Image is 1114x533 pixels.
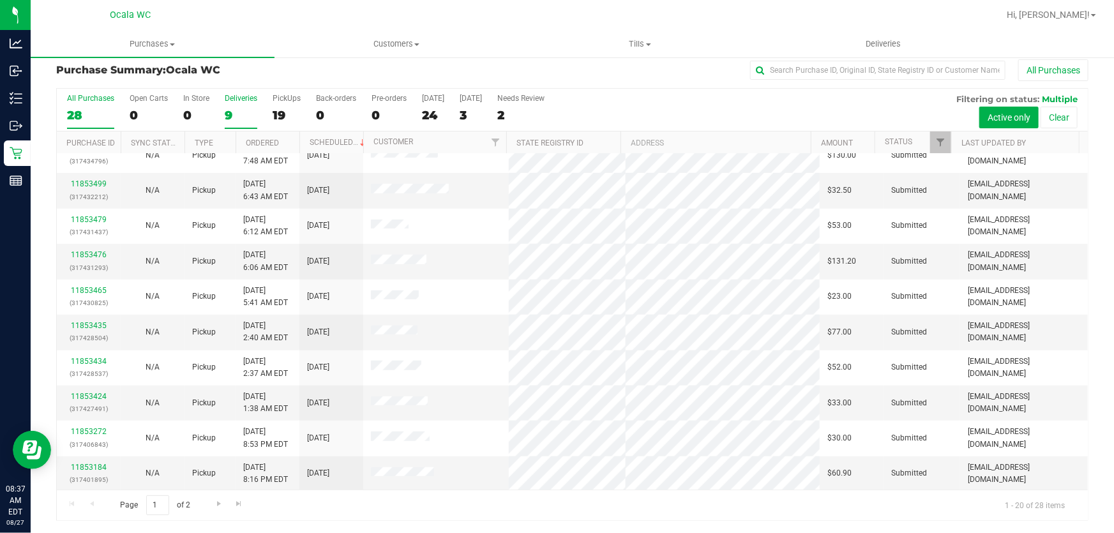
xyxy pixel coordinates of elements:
p: (317430825) [64,297,113,309]
span: Not Applicable [146,327,160,336]
p: (317401895) [64,474,113,486]
span: $23.00 [827,290,852,303]
span: [DATE] 7:48 AM EDT [243,143,288,167]
span: $33.00 [827,397,852,409]
span: $130.00 [827,149,856,161]
span: Hi, [PERSON_NAME]! [1007,10,1090,20]
div: 28 [67,108,114,123]
button: N/A [146,361,160,373]
p: 08:37 AM EDT [6,483,25,518]
th: Address [621,131,811,154]
p: (317431437) [64,226,113,238]
button: N/A [146,326,160,338]
button: Clear [1041,107,1078,128]
span: [DATE] 6:06 AM EDT [243,249,288,273]
a: 11853424 [71,392,107,401]
div: [DATE] [422,94,444,103]
span: [DATE] [307,326,329,338]
span: Multiple [1042,94,1078,104]
div: In Store [183,94,209,103]
span: Customers [275,38,518,50]
span: Pickup [192,326,216,338]
a: Tills [518,31,762,57]
span: $30.00 [827,432,852,444]
a: 11853272 [71,427,107,436]
span: [DATE] [307,432,329,444]
div: Deliveries [225,94,257,103]
a: 11853184 [71,463,107,472]
button: N/A [146,220,160,232]
span: Not Applicable [146,292,160,301]
span: $52.00 [827,361,852,373]
span: [EMAIL_ADDRESS][DOMAIN_NAME] [968,426,1080,450]
iframe: Resource center [13,431,51,469]
span: [EMAIL_ADDRESS][DOMAIN_NAME] [968,391,1080,415]
button: N/A [146,290,160,303]
span: Not Applicable [146,186,160,195]
span: [DATE] [307,255,329,267]
span: Pickup [192,397,216,409]
span: [EMAIL_ADDRESS][DOMAIN_NAME] [968,249,1080,273]
span: [DATE] 5:41 AM EDT [243,285,288,309]
span: Tills [519,38,762,50]
inline-svg: Inbound [10,64,22,77]
span: Pickup [192,361,216,373]
a: Type [195,139,213,147]
span: [DATE] [307,220,329,232]
span: [DATE] [307,397,329,409]
span: [EMAIL_ADDRESS][DOMAIN_NAME] [968,285,1080,309]
p: (317432212) [64,191,113,203]
span: Pickup [192,467,216,479]
span: [DATE] [307,361,329,373]
a: Go to the last page [230,495,248,513]
a: 11853465 [71,286,107,295]
inline-svg: Analytics [10,37,22,50]
span: Pickup [192,220,216,232]
span: [DATE] 6:43 AM EDT [243,178,288,202]
a: State Registry ID [516,139,583,147]
div: 0 [372,108,407,123]
span: Submitted [891,467,927,479]
span: Pickup [192,149,216,161]
input: Search Purchase ID, Original ID, State Registry ID or Customer Name... [750,61,1005,80]
span: Filtering on status: [956,94,1039,104]
span: $60.90 [827,467,852,479]
button: N/A [146,255,160,267]
span: $32.50 [827,184,852,197]
div: 0 [130,108,168,123]
button: N/A [146,432,160,444]
div: 2 [497,108,545,123]
button: Active only [979,107,1039,128]
button: N/A [146,397,160,409]
span: Submitted [891,255,927,267]
button: N/A [146,184,160,197]
span: [DATE] [307,149,329,161]
span: Not Applicable [146,221,160,230]
span: [EMAIL_ADDRESS][DOMAIN_NAME] [968,214,1080,238]
span: 1 - 20 of 28 items [995,495,1075,514]
p: 08/27 [6,518,25,527]
p: (317431293) [64,262,113,274]
span: Page of 2 [109,495,201,515]
div: [DATE] [460,94,482,103]
span: [DATE] 1:38 AM EDT [243,391,288,415]
span: Purchases [31,38,275,50]
p: (317434796) [64,155,113,167]
a: 11853479 [71,215,107,224]
span: Submitted [891,290,927,303]
inline-svg: Outbound [10,119,22,132]
span: [DATE] [307,290,329,303]
div: 0 [183,108,209,123]
span: Not Applicable [146,398,160,407]
span: [DATE] 8:53 PM EDT [243,426,288,450]
span: Submitted [891,149,927,161]
p: (317406843) [64,439,113,451]
a: Purchases [31,31,275,57]
inline-svg: Inventory [10,92,22,105]
span: Deliveries [849,38,919,50]
a: Last Updated By [961,139,1026,147]
a: Amount [821,139,853,147]
span: Pickup [192,255,216,267]
div: Open Carts [130,94,168,103]
a: 11853499 [71,179,107,188]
